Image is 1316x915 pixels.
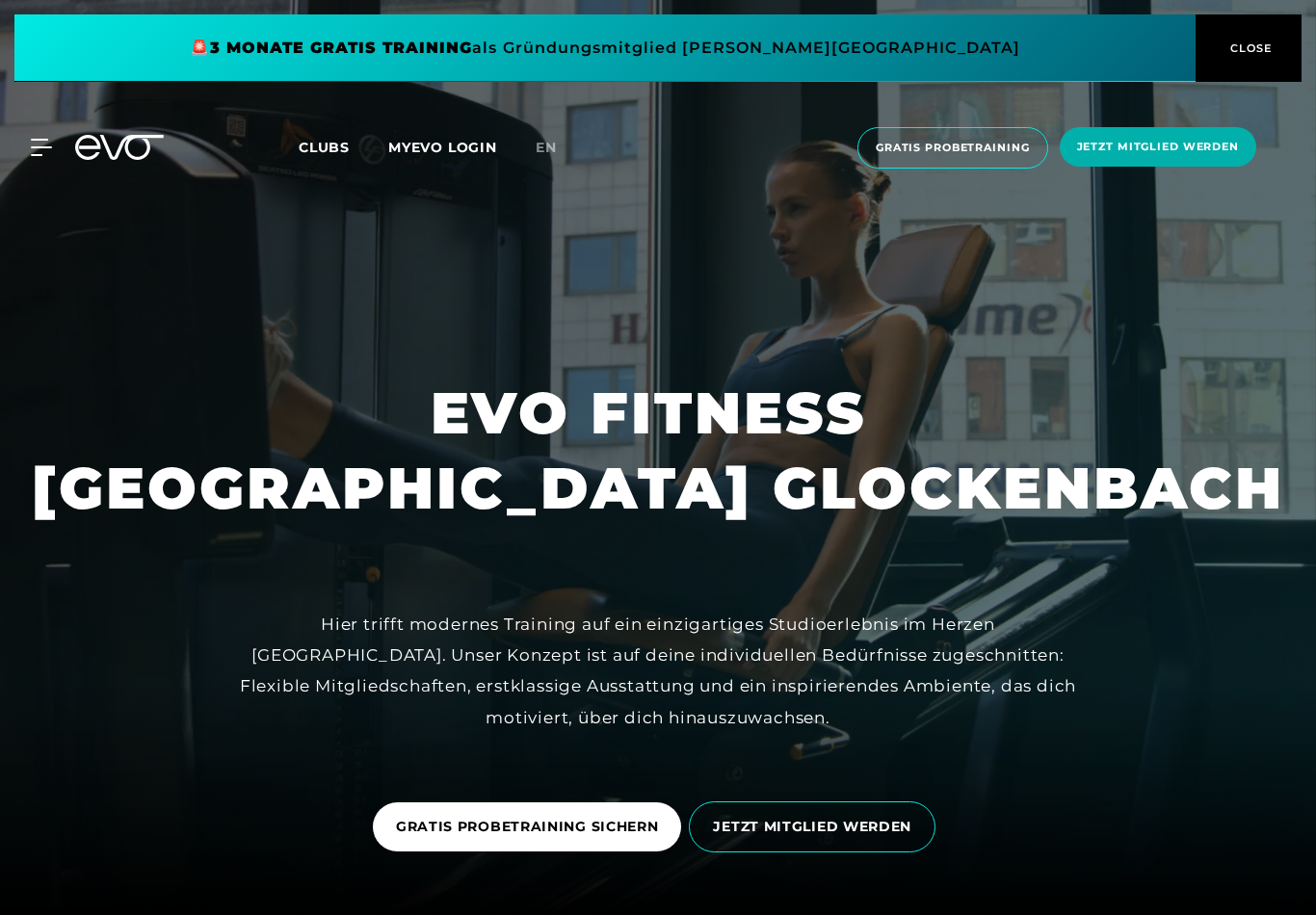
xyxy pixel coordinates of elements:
[388,139,497,156] a: MYEVO LOGIN
[1054,127,1262,169] a: Jetzt Mitglied werden
[299,139,350,156] span: Clubs
[299,138,388,156] a: Clubs
[1225,39,1273,57] span: CLOSE
[713,817,911,837] span: JETZT MITGLIED WERDEN
[1196,14,1302,82] button: CLOSE
[396,817,659,837] span: GRATIS PROBETRAINING SICHERN
[536,137,580,159] a: en
[1077,139,1239,155] span: Jetzt Mitglied werden
[536,139,557,156] span: en
[852,127,1054,169] a: Gratis Probetraining
[32,376,1284,526] h1: EVO FITNESS [GEOGRAPHIC_DATA] GLOCKENBACH
[373,788,690,866] a: GRATIS PROBETRAINING SICHERN
[876,140,1030,156] span: Gratis Probetraining
[689,787,943,867] a: JETZT MITGLIED WERDEN
[224,609,1092,733] div: Hier trifft modernes Training auf ein einzigartiges Studioerlebnis im Herzen [GEOGRAPHIC_DATA]. U...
